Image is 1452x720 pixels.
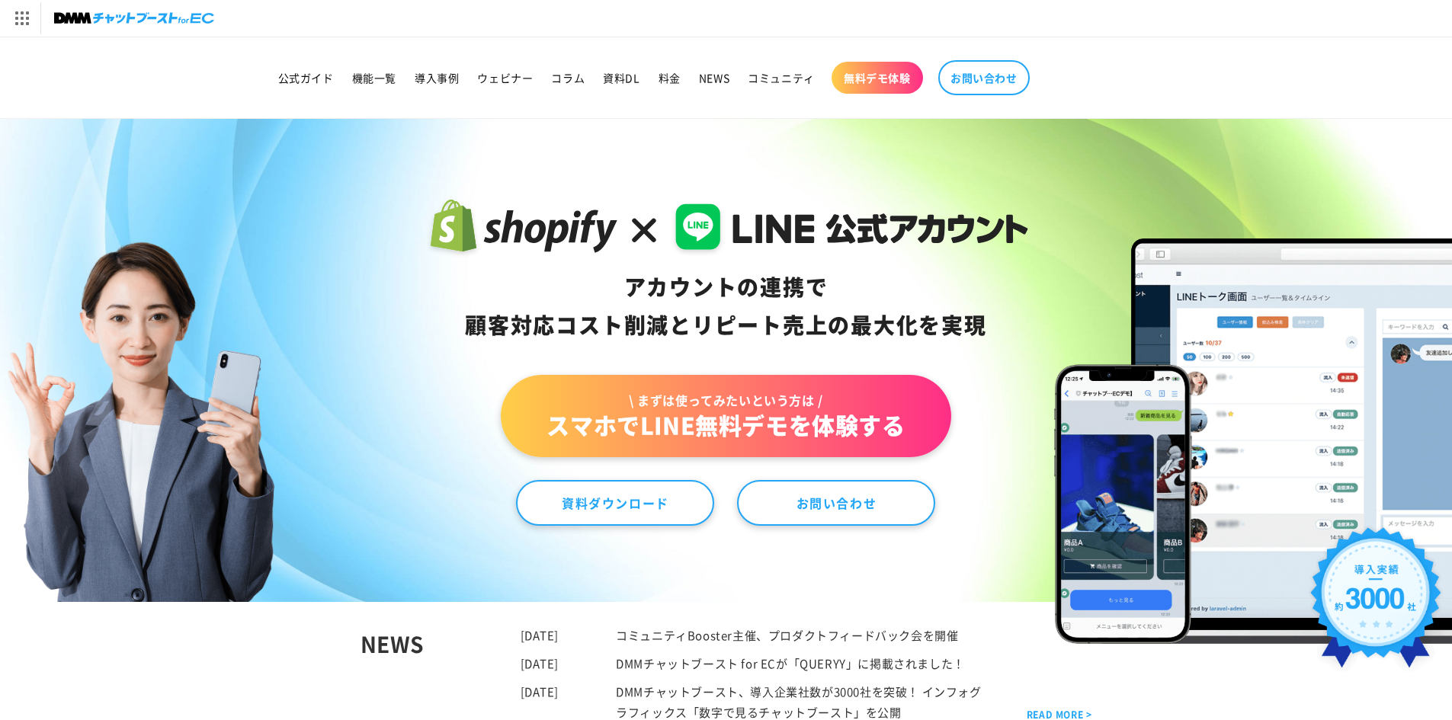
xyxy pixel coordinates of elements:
[424,268,1028,344] div: アカウントの連携で 顧客対応コスト削減と リピート売上の 最大化を実現
[699,71,729,85] span: NEWS
[547,392,905,408] span: \ まずは使ってみたいという方は /
[938,60,1030,95] a: お問い合わせ
[415,71,459,85] span: 導入事例
[269,62,343,94] a: 公式ガイド
[521,627,559,643] time: [DATE]
[844,71,911,85] span: 無料デモ体験
[739,62,824,94] a: コミュニティ
[1303,520,1449,686] img: 導入実績約3000社
[521,683,559,699] time: [DATE]
[649,62,690,94] a: 料金
[616,683,981,720] a: DMMチャットブースト、導入企業社数が3000社を突破！ インフォグラフィックス「数字で見るチャットブースト」を公開
[832,62,923,94] a: 無料デモ体験
[616,655,965,671] a: DMMチャットブースト for ECが「QUERYY」に掲載されました！
[748,71,815,85] span: コミュニティ
[405,62,468,94] a: 導入事例
[278,71,334,85] span: 公式ガイド
[521,655,559,671] time: [DATE]
[468,62,542,94] a: ウェビナー
[501,375,950,457] a: \ まずは使ってみたいという方は /スマホでLINE無料デモを体験する
[551,71,585,85] span: コラム
[603,71,639,85] span: 資料DL
[516,480,714,526] a: 資料ダウンロード
[950,71,1018,85] span: お問い合わせ
[542,62,594,94] a: コラム
[343,62,405,94] a: 機能一覧
[54,8,214,29] img: チャットブーストforEC
[737,480,935,526] a: お問い合わせ
[659,71,681,85] span: 料金
[352,71,396,85] span: 機能一覧
[616,627,958,643] a: コミュニティBooster主催、プロダクトフィードバック会を開催
[477,71,533,85] span: ウェビナー
[690,62,739,94] a: NEWS
[594,62,649,94] a: 資料DL
[2,2,40,34] img: サービス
